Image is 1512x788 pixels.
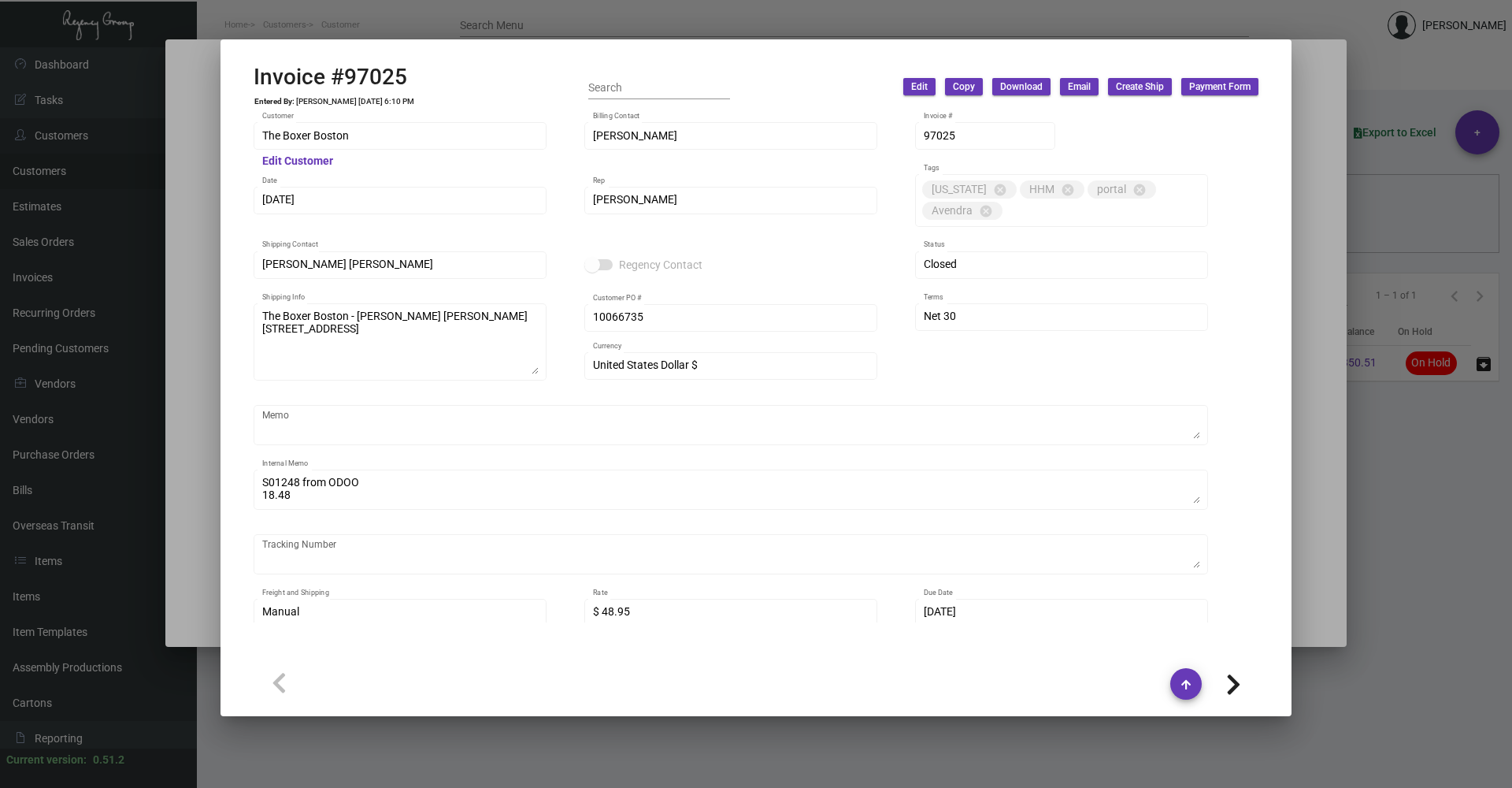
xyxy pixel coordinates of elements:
button: Create Ship [1108,78,1172,95]
mat-icon: cancel [979,204,993,218]
h2: Invoice #97025 [254,64,407,91]
button: Download [992,78,1051,95]
span: Create Ship [1116,80,1164,94]
span: Email [1068,80,1091,94]
mat-chip: portal [1088,180,1156,199]
button: Email [1060,78,1099,95]
span: Regency Contact [619,255,702,274]
mat-chip: Avendra [922,202,1002,220]
span: Closed [924,258,957,270]
div: Current version: [6,752,87,768]
td: [PERSON_NAME] [DATE] 6:10 PM [295,97,415,106]
button: Copy [945,78,983,95]
span: Payment Form [1189,80,1251,94]
td: Entered By: [254,97,295,106]
mat-icon: cancel [993,183,1007,197]
button: Edit [903,78,936,95]
div: 0.51.2 [93,752,124,768]
span: Manual [262,605,299,618]
mat-hint: Edit Customer [262,155,333,168]
mat-chip: [US_STATE] [922,180,1017,199]
button: Payment Form [1181,78,1258,95]
mat-icon: cancel [1132,183,1147,197]
span: Download [1000,80,1043,94]
mat-icon: cancel [1061,183,1075,197]
span: Edit [911,80,928,94]
span: Copy [953,80,975,94]
mat-chip: HHM [1020,180,1084,199]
